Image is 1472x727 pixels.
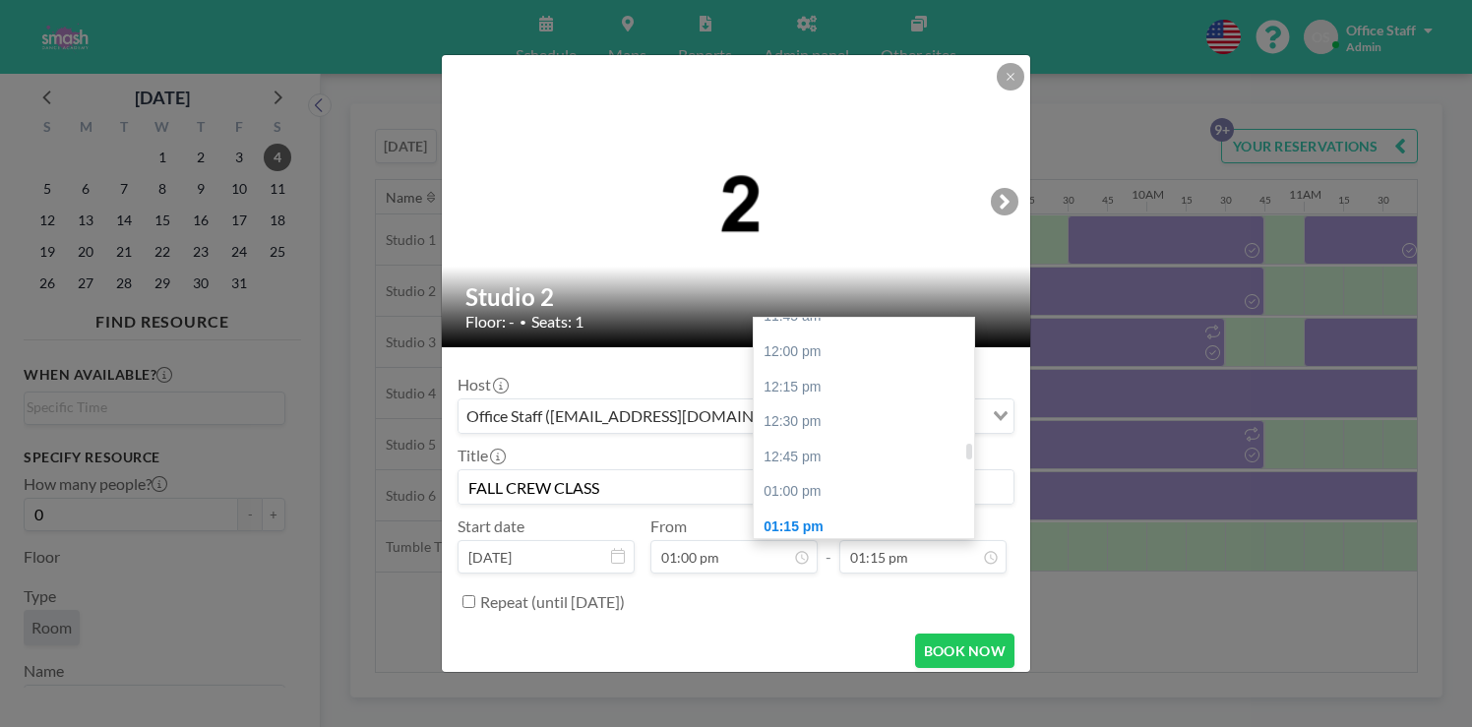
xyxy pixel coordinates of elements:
label: Repeat (until [DATE]) [480,592,625,612]
span: Seats: 1 [531,312,583,332]
input: Office's reservation [459,470,1013,504]
span: - [826,523,831,567]
div: 12:45 pm [754,440,974,475]
div: 01:15 pm [754,510,974,545]
span: • [520,315,526,330]
span: Floor: - [465,312,515,332]
div: 12:00 pm [754,334,974,370]
label: Title [458,446,504,465]
div: 12:15 pm [754,370,974,405]
div: 01:00 pm [754,474,974,510]
div: Search for option [459,399,1013,433]
label: From [650,516,687,536]
span: Office Staff ([EMAIL_ADDRESS][DOMAIN_NAME]) [462,403,820,429]
img: 537.png [442,153,1032,250]
div: 12:30 pm [754,404,974,440]
h2: Studio 2 [465,282,1009,312]
label: Host [458,375,507,394]
label: Start date [458,516,524,536]
button: BOOK NOW [915,634,1014,668]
